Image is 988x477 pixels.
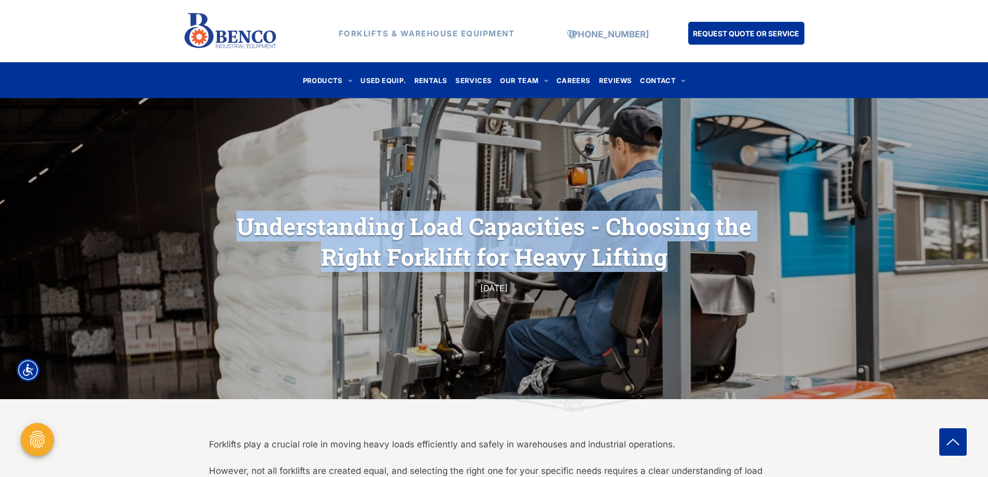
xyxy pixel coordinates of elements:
h1: Understanding Load Capacities - Choosing the Right Forklift for Heavy Lifting [209,210,780,273]
a: SERVICES [451,73,496,87]
a: REQUEST QUOTE OR SERVICE [688,22,804,45]
div: Accessibility Menu [17,359,39,381]
a: CAREERS [552,73,595,87]
span: Forklifts play a crucial role in moving heavy loads efficiently and safely in warehouses and indu... [209,439,675,449]
div: [DATE] [301,281,687,295]
a: RENTALS [410,73,452,87]
a: [PHONE_NUMBER] [569,29,649,39]
span: REQUEST QUOTE OR SERVICE [693,24,799,43]
a: USED EQUIP. [356,73,410,87]
a: REVIEWS [595,73,636,87]
a: PRODUCTS [299,73,357,87]
a: CONTACT [636,73,689,87]
a: OUR TEAM [496,73,552,87]
strong: FORKLIFTS & WAREHOUSE EQUIPMENT [339,29,515,38]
